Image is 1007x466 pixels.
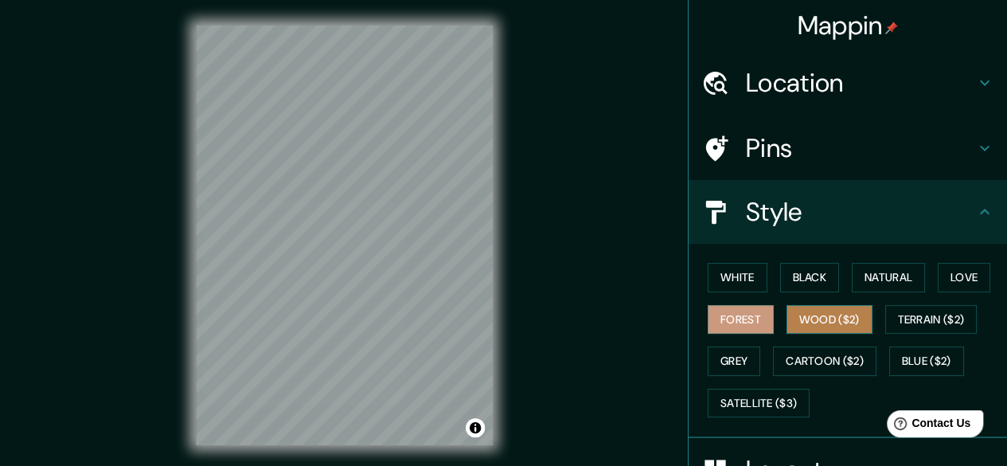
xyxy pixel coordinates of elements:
div: Style [689,180,1007,244]
button: Toggle attribution [466,418,485,437]
button: Love [938,263,990,292]
h4: Pins [746,132,975,164]
h4: Style [746,196,975,228]
canvas: Map [196,25,493,445]
div: Location [689,51,1007,115]
button: White [708,263,767,292]
button: Wood ($2) [786,305,872,335]
button: Black [780,263,840,292]
button: Grey [708,347,760,376]
div: Pins [689,116,1007,180]
button: Natural [852,263,925,292]
h4: Location [746,67,975,99]
button: Satellite ($3) [708,389,810,418]
button: Terrain ($2) [885,305,978,335]
h4: Mappin [798,10,899,41]
img: pin-icon.png [885,22,898,34]
button: Blue ($2) [889,347,964,376]
iframe: Help widget launcher [865,404,989,448]
button: Forest [708,305,774,335]
button: Cartoon ($2) [773,347,876,376]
